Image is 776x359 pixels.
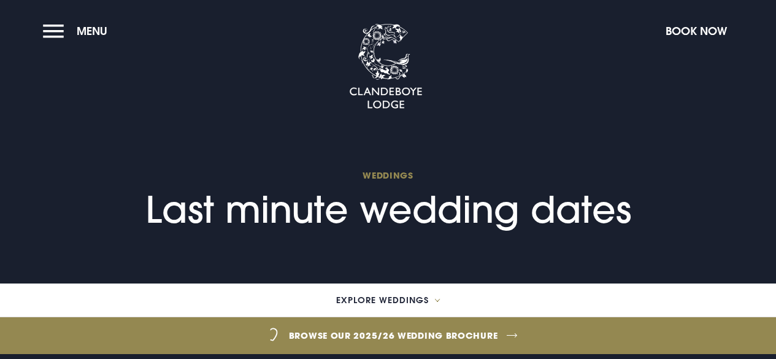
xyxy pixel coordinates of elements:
[77,24,107,38] span: Menu
[145,169,631,231] h1: Last minute wedding dates
[349,24,423,110] img: Clandeboye Lodge
[336,296,429,304] span: Explore Weddings
[43,18,113,44] button: Menu
[659,18,733,44] button: Book Now
[145,169,631,181] span: Weddings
